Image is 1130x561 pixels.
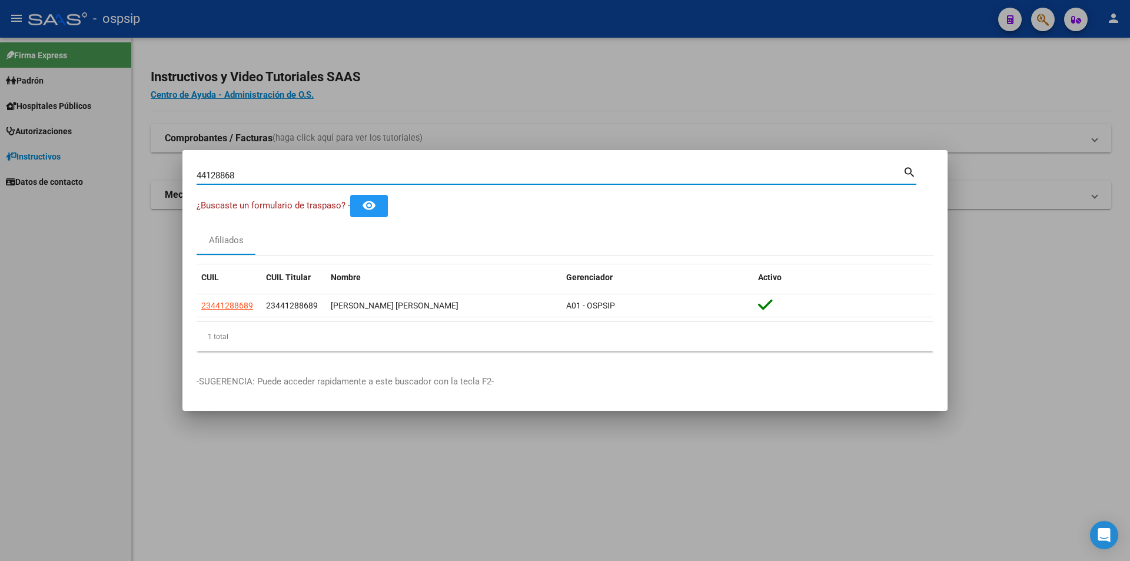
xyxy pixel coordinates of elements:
[331,299,557,313] div: [PERSON_NAME] [PERSON_NAME]
[1090,521,1118,549] div: Open Intercom Messenger
[261,265,326,290] datatable-header-cell: CUIL Titular
[566,273,613,282] span: Gerenciador
[753,265,933,290] datatable-header-cell: Activo
[197,200,350,211] span: ¿Buscaste un formulario de traspaso? -
[326,265,561,290] datatable-header-cell: Nombre
[331,273,361,282] span: Nombre
[197,265,261,290] datatable-header-cell: CUIL
[566,301,615,310] span: A01 - OSPSIP
[758,273,782,282] span: Activo
[201,273,219,282] span: CUIL
[903,164,916,178] mat-icon: search
[197,375,933,389] p: -SUGERENCIA: Puede acceder rapidamente a este buscador con la tecla F2-
[197,322,933,351] div: 1 total
[201,301,253,310] span: 23441288689
[266,273,311,282] span: CUIL Titular
[266,301,318,310] span: 23441288689
[362,198,376,213] mat-icon: remove_red_eye
[209,234,244,247] div: Afiliados
[561,265,753,290] datatable-header-cell: Gerenciador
